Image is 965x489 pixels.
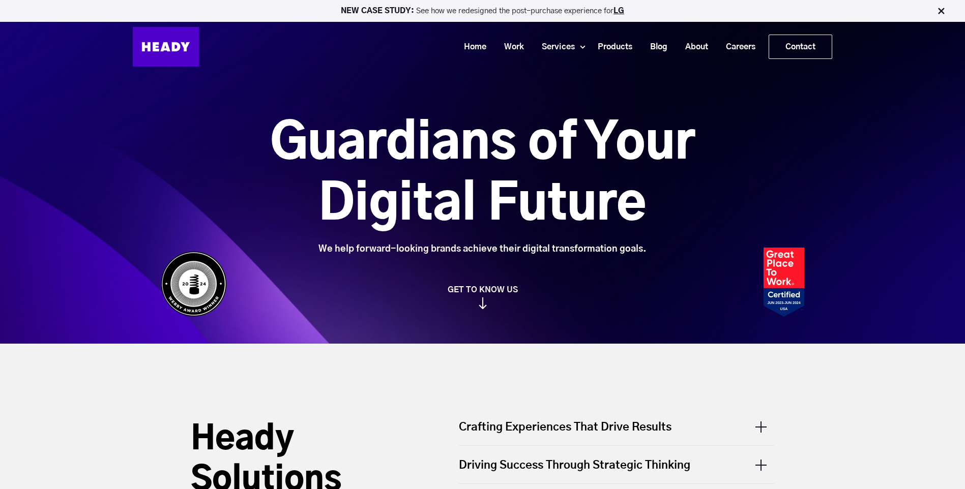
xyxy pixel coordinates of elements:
img: Heady_2023_Certification_Badge [764,248,804,317]
a: About [672,38,713,56]
img: Close Bar [936,6,946,16]
img: Heady_WebbyAward_Winner-4 [161,251,227,317]
div: Driving Success Through Strategic Thinking [459,446,774,483]
strong: NEW CASE STUDY: [341,7,416,15]
a: Blog [637,38,672,56]
div: Crafting Experiences That Drive Results [459,419,774,445]
a: GET TO KNOW US [156,285,809,309]
img: Heady_Logo_Web-01 (1) [133,27,199,67]
a: LG [613,7,624,15]
h1: Guardians of Your Digital Future [213,113,752,235]
a: Contact [769,35,832,58]
img: arrow_down [479,297,487,309]
a: Products [585,38,637,56]
a: Careers [713,38,761,56]
p: See how we redesigned the post-purchase experience for [5,7,960,15]
div: Navigation Menu [209,35,832,59]
a: Home [451,38,491,56]
div: We help forward-looking brands achieve their digital transformation goals. [213,243,752,255]
a: Work [491,38,529,56]
a: Services [529,38,580,56]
